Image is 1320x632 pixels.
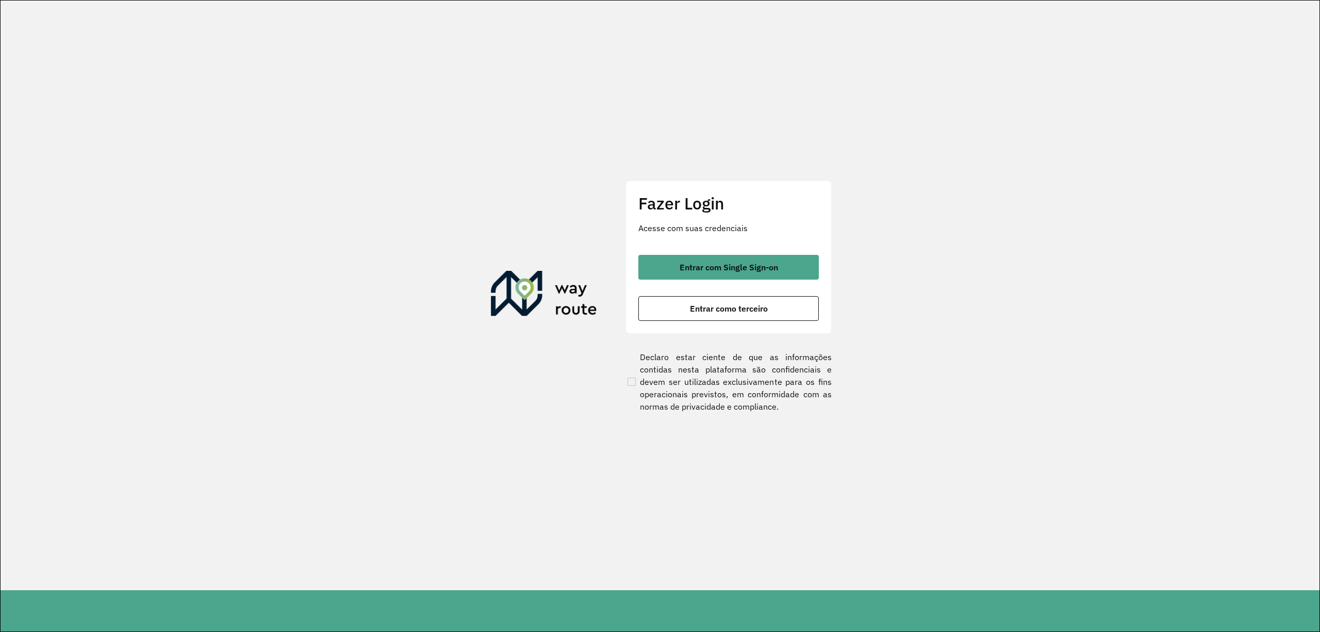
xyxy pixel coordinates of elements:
p: Acesse com suas credenciais [638,222,819,234]
h2: Fazer Login [638,193,819,213]
label: Declaro estar ciente de que as informações contidas nesta plataforma são confidenciais e devem se... [625,351,832,413]
img: Roteirizador AmbevTech [491,271,597,320]
span: Entrar com Single Sign-on [680,263,778,271]
button: button [638,296,819,321]
span: Entrar como terceiro [690,304,768,313]
button: button [638,255,819,280]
